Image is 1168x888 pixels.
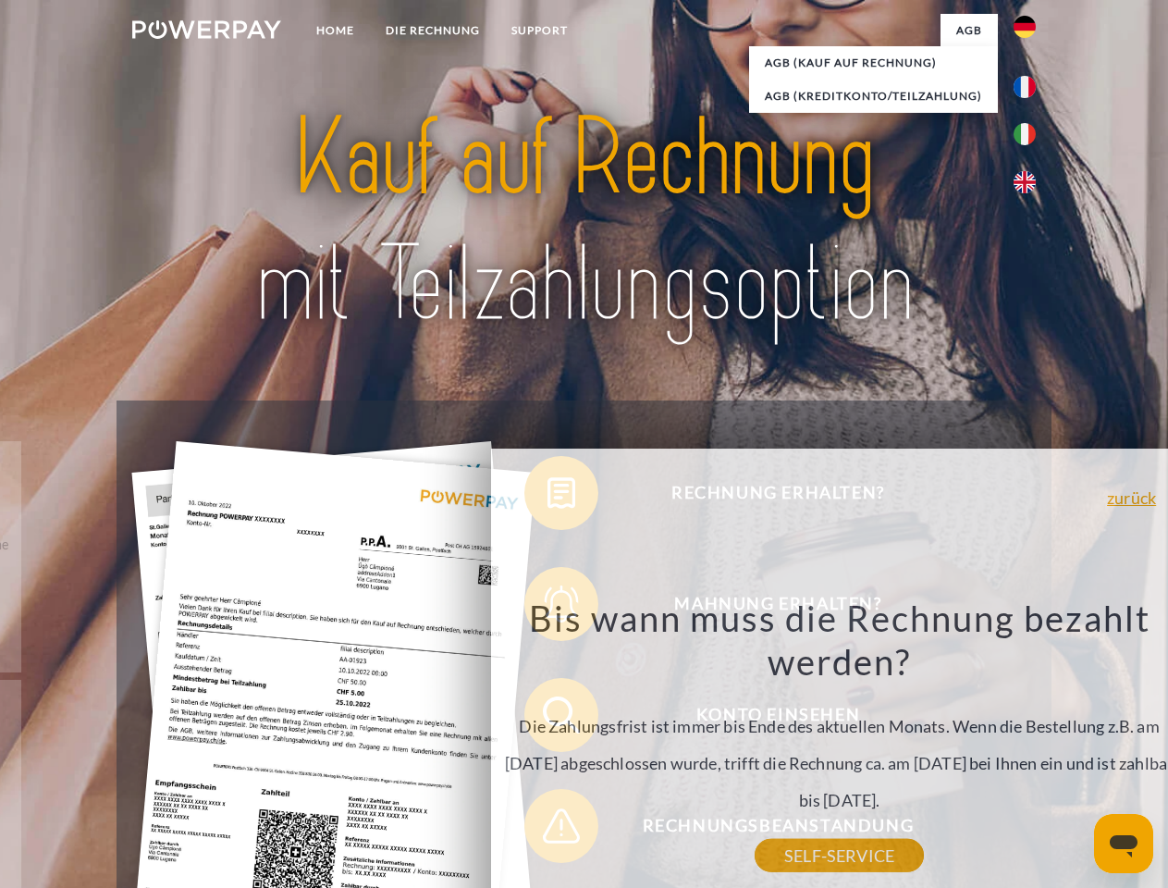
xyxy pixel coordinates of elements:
a: AGB (Kauf auf Rechnung) [749,46,998,80]
img: de [1014,16,1036,38]
img: logo-powerpay-white.svg [132,20,281,39]
a: SELF-SERVICE [755,839,924,872]
img: fr [1014,76,1036,98]
a: AGB (Kreditkonto/Teilzahlung) [749,80,998,113]
iframe: Schaltfläche zum Öffnen des Messaging-Fensters [1094,814,1153,873]
a: SUPPORT [496,14,584,47]
img: title-powerpay_de.svg [177,89,991,354]
img: it [1014,123,1036,145]
a: Home [301,14,370,47]
a: DIE RECHNUNG [370,14,496,47]
a: agb [941,14,998,47]
a: zurück [1107,489,1156,506]
img: en [1014,171,1036,193]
